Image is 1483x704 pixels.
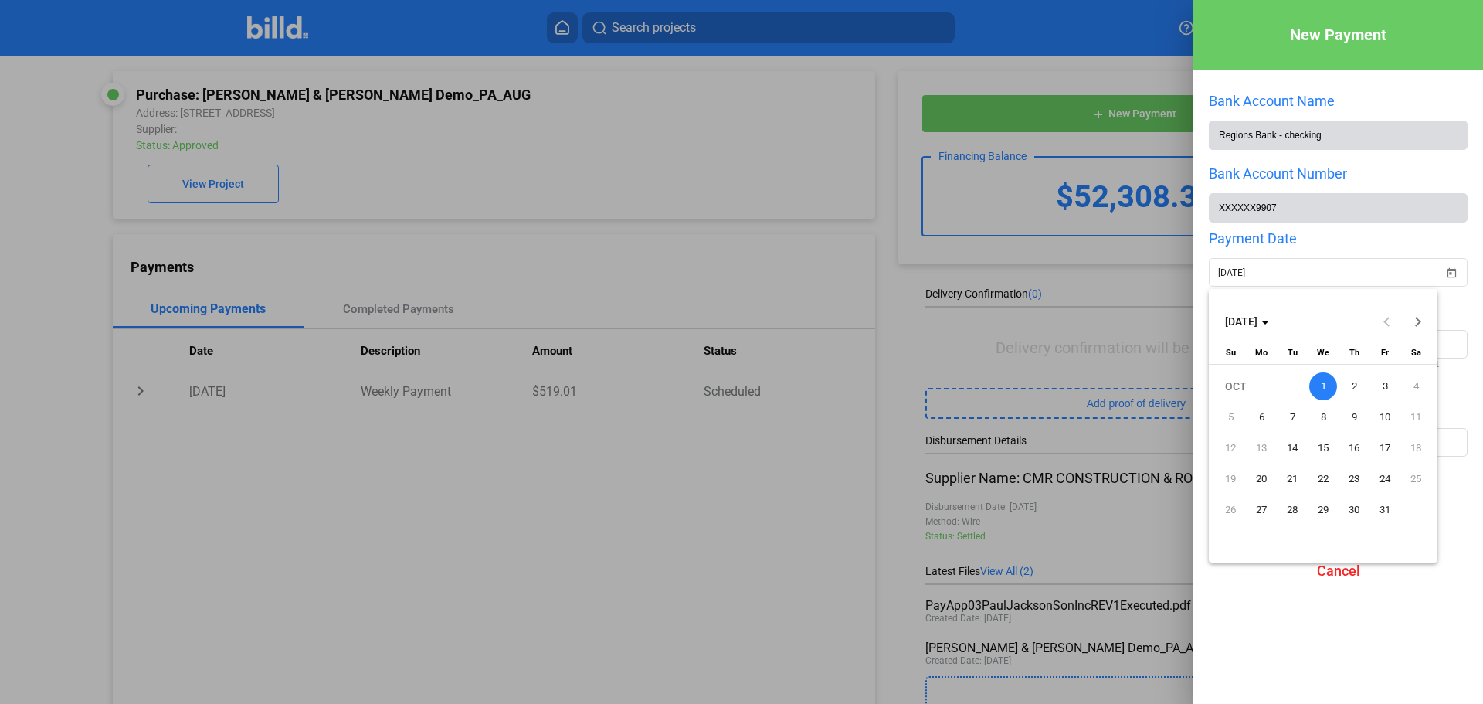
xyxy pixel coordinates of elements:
span: 24 [1371,465,1399,493]
span: 17 [1371,434,1399,462]
span: 12 [1217,434,1244,462]
span: 19 [1217,465,1244,493]
button: October 19, 2025 [1215,464,1246,495]
span: Sa [1411,348,1421,358]
button: October 10, 2025 [1369,402,1400,433]
button: October 11, 2025 [1400,402,1431,433]
span: 1 [1309,372,1337,400]
span: Fr [1381,348,1389,358]
span: 3 [1371,372,1399,400]
span: 11 [1402,403,1430,431]
button: October 26, 2025 [1215,495,1246,525]
span: We [1317,348,1329,358]
button: October 17, 2025 [1369,433,1400,464]
button: October 29, 2025 [1308,495,1339,525]
button: October 8, 2025 [1308,402,1339,433]
button: October 25, 2025 [1400,464,1431,495]
span: 5 [1217,403,1244,431]
button: October 22, 2025 [1308,464,1339,495]
button: Choose month and year [1219,308,1275,335]
span: 22 [1309,465,1337,493]
span: Mo [1255,348,1268,358]
button: October 28, 2025 [1277,495,1308,525]
span: Tu [1288,348,1298,358]
button: October 18, 2025 [1400,433,1431,464]
span: 27 [1247,496,1275,524]
button: October 21, 2025 [1277,464,1308,495]
button: October 2, 2025 [1339,371,1369,402]
button: October 14, 2025 [1277,433,1308,464]
span: 18 [1402,434,1430,462]
span: 6 [1247,403,1275,431]
span: 7 [1278,403,1306,431]
span: Th [1349,348,1359,358]
span: [DATE] [1225,315,1257,328]
button: October 3, 2025 [1369,371,1400,402]
button: October 5, 2025 [1215,402,1246,433]
button: October 30, 2025 [1339,495,1369,525]
span: 25 [1402,465,1430,493]
span: 21 [1278,465,1306,493]
button: October 6, 2025 [1246,402,1277,433]
button: October 31, 2025 [1369,495,1400,525]
button: October 7, 2025 [1277,402,1308,433]
span: 16 [1340,434,1368,462]
button: Next month [1403,306,1434,337]
button: October 24, 2025 [1369,464,1400,495]
span: 29 [1309,496,1337,524]
button: October 16, 2025 [1339,433,1369,464]
span: 8 [1309,403,1337,431]
td: OCT [1215,371,1308,402]
span: 10 [1371,403,1399,431]
button: October 20, 2025 [1246,464,1277,495]
span: 15 [1309,434,1337,462]
span: 4 [1402,372,1430,400]
span: 23 [1340,465,1368,493]
button: October 15, 2025 [1308,433,1339,464]
span: 9 [1340,403,1368,431]
span: 30 [1340,496,1368,524]
span: 26 [1217,496,1244,524]
span: 31 [1371,496,1399,524]
button: October 23, 2025 [1339,464,1369,495]
button: October 27, 2025 [1246,495,1277,525]
span: 20 [1247,465,1275,493]
span: 28 [1278,496,1306,524]
span: 13 [1247,434,1275,462]
button: October 12, 2025 [1215,433,1246,464]
span: 2 [1340,372,1368,400]
button: October 1, 2025 [1308,371,1339,402]
button: October 9, 2025 [1339,402,1369,433]
span: Su [1226,348,1236,358]
button: October 13, 2025 [1246,433,1277,464]
span: 14 [1278,434,1306,462]
button: October 4, 2025 [1400,371,1431,402]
